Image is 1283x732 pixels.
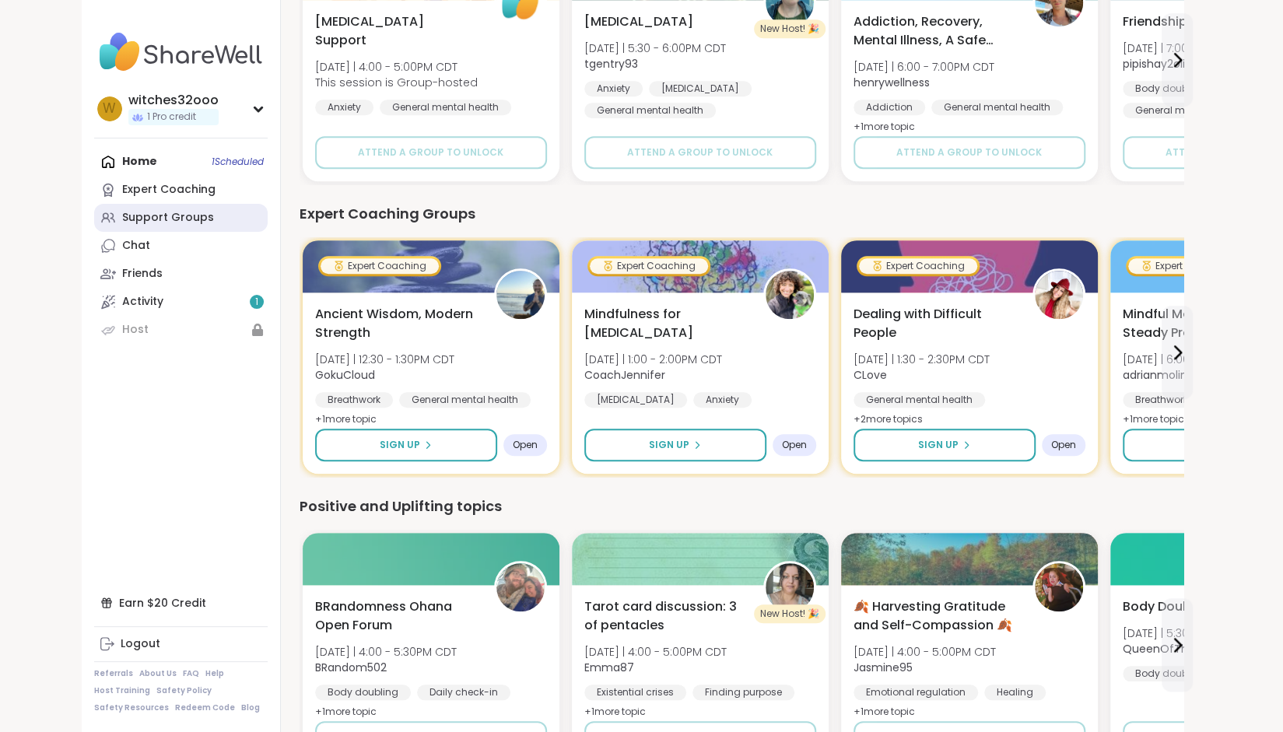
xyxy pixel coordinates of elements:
a: FAQ [183,668,199,679]
div: Emotional regulation [854,685,978,700]
span: [DATE] | 4:00 - 5:00PM CDT [854,644,996,660]
a: Referrals [94,668,133,679]
div: Positive and Uplifting topics [300,496,1183,517]
b: Jasmine95 [854,660,913,675]
a: Help [205,668,224,679]
span: [DATE] | 1:00 - 2:00PM CDT [584,352,722,367]
span: Sign Up [918,438,959,452]
span: [DATE] | 4:00 - 5:00PM CDT [584,644,727,660]
div: Expert Coaching [859,258,977,274]
b: adrianmolina [1123,367,1194,383]
span: Ancient Wisdom, Modern Strength [315,305,477,342]
span: This session is Group-hosted [315,75,478,90]
div: [MEDICAL_DATA] [584,392,687,408]
span: [DATE] | 6:00 - 7:00PM CDT [854,59,994,75]
span: [DATE] | 5:30 - 6:00PM CDT [584,40,726,56]
a: Friends [94,260,268,288]
span: Sign Up [649,438,689,452]
span: Attend a group to unlock [627,145,773,159]
span: Open [513,439,538,451]
div: General mental health [399,392,531,408]
div: Healing [984,685,1046,700]
b: CoachJennifer [584,367,665,383]
div: General mental health [931,100,1063,115]
div: Anxiety [315,100,373,115]
a: Safety Policy [156,685,212,696]
button: Attend a group to unlock [854,136,1085,169]
span: [DATE] | 7:00 - 8:30PM CDT [1123,40,1263,56]
button: Sign Up [584,429,766,461]
a: Safety Resources [94,702,169,713]
div: Existential crises [584,685,686,700]
span: Friendship [1123,12,1187,31]
b: QueenOfTheNight [1123,641,1223,657]
div: Expert Coaching [321,258,439,274]
div: General mental health [1123,103,1254,118]
button: Sign Up [315,429,497,461]
div: Expert Coaching Groups [300,203,1183,225]
div: Chat [122,238,150,254]
b: tgentry93 [584,56,638,72]
span: [DATE] | 4:00 - 5:30PM CDT [315,644,457,660]
div: Addiction [854,100,925,115]
a: Support Groups [94,204,268,232]
img: Emma87 [766,563,814,611]
div: Logout [121,636,160,652]
div: Breathwork [1123,392,1201,408]
div: Expert Coaching [1128,258,1246,274]
span: Body Doubling or Uno [1123,597,1258,616]
div: Friends [122,266,163,282]
span: Attend a group to unlock [896,145,1042,159]
div: Host [122,322,149,338]
span: Sign Up [380,438,420,452]
span: [MEDICAL_DATA] Support [315,12,477,50]
span: Attend a group to unlock [358,145,503,159]
div: Earn $20 Credit [94,589,268,617]
span: [DATE] | 5:30 - 7:00PM CDT [1123,625,1263,641]
a: Activity1 [94,288,268,316]
div: Finding purpose [692,685,794,700]
span: Open [1051,439,1076,451]
div: General mental health [584,103,716,118]
div: witches32ooo [128,92,219,109]
span: w [103,99,116,119]
span: Addiction, Recovery, Mental Illness, A Safe Space [854,12,1015,50]
span: 1 Pro credit [147,110,196,124]
img: GokuCloud [496,271,545,319]
b: henrywellness [854,75,930,90]
a: Blog [241,702,260,713]
img: ShareWell Nav Logo [94,25,268,79]
div: Support Groups [122,210,214,226]
button: Attend a group to unlock [584,136,816,169]
div: New Host! 🎉 [754,19,826,38]
span: Tarot card discussion: 3 of pentacles [584,597,746,635]
div: Breathwork [315,392,393,408]
a: Expert Coaching [94,176,268,204]
span: [DATE] | 1:30 - 2:30PM CDT [854,352,990,367]
a: Host [94,316,268,344]
img: CLove [1035,271,1083,319]
div: New Host! 🎉 [754,604,826,623]
span: 🍂 Harvesting Gratitude and Self-Compassion 🍂 [854,597,1015,635]
span: [MEDICAL_DATA] [584,12,693,31]
b: BRandom502 [315,660,387,675]
button: Sign Up [854,429,1036,461]
div: Daily check-in [417,685,510,700]
div: Body doubling [1123,81,1218,96]
span: [DATE] | 6:00 - 7:00PM CDT [1123,352,1264,367]
div: Body doubling [315,685,411,700]
div: [MEDICAL_DATA] [649,81,752,96]
div: Expert Coaching [122,182,216,198]
a: Chat [94,232,268,260]
button: Attend a group to unlock [315,136,547,169]
span: Open [782,439,807,451]
div: Body doubling [1123,666,1218,681]
b: Emma87 [584,660,634,675]
div: Expert Coaching [590,258,708,274]
a: Logout [94,630,268,658]
span: [DATE] | 4:00 - 5:00PM CDT [315,59,478,75]
div: Activity [122,294,163,310]
a: About Us [139,668,177,679]
span: [DATE] | 12:30 - 1:30PM CDT [315,352,454,367]
div: General mental health [854,392,985,408]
